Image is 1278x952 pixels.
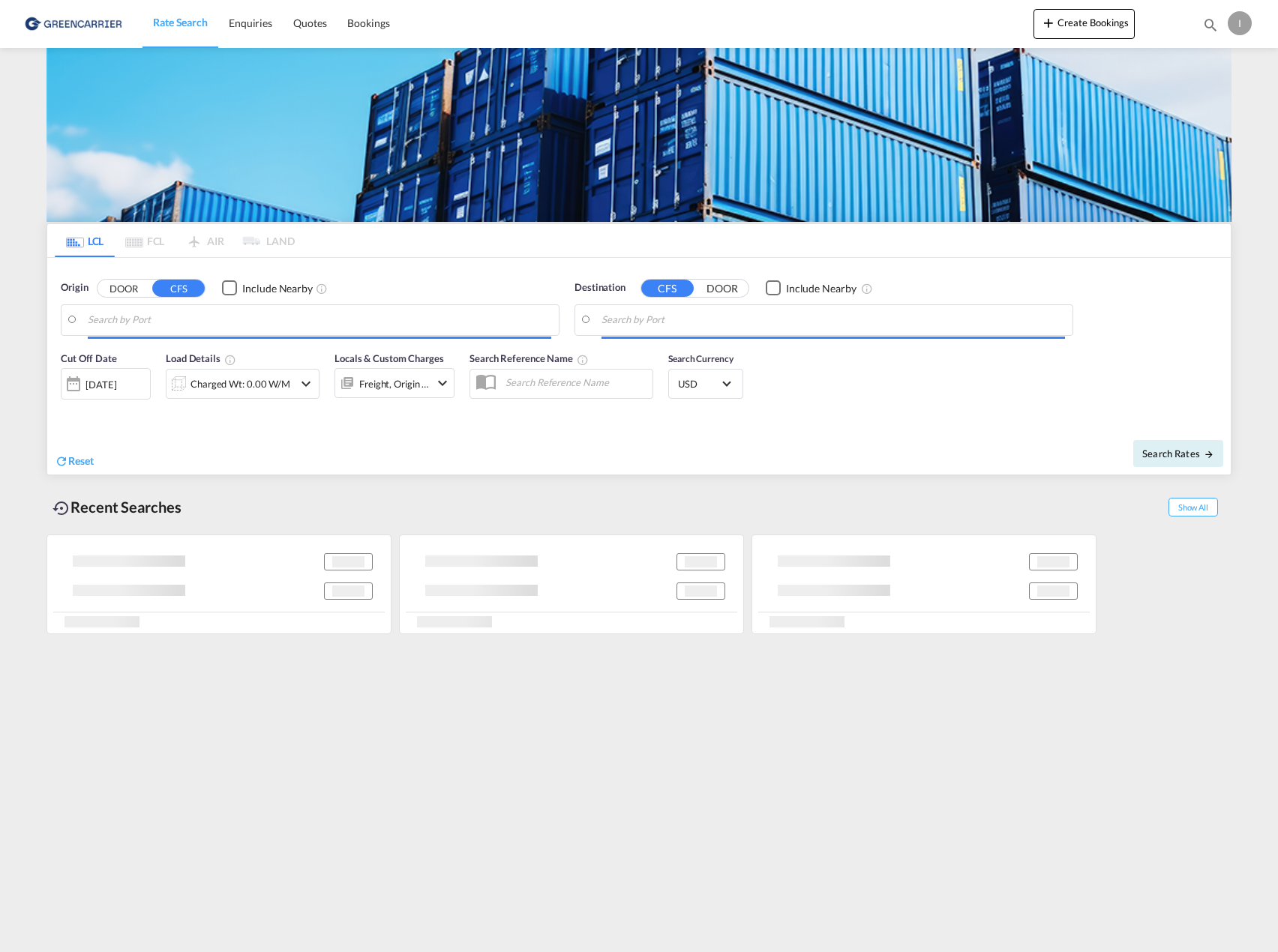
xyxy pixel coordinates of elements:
md-icon: Unchecked: Ignores neighbouring ports when fetching rates.Checked : Includes neighbouring ports w... [861,283,873,295]
div: Freight Origin Destinationicon-chevron-down [334,368,454,398]
span: Rate Search [153,16,208,28]
div: Include Nearby [242,281,313,296]
div: Recent Searches [46,490,187,524]
md-icon: icon-backup-restore [52,499,70,517]
div: [DATE] [61,368,151,400]
span: Search Reference Name [469,352,589,364]
span: Load Details [166,352,236,364]
md-icon: Your search will be saved by the below given name [577,354,589,366]
md-icon: icon-magnify [1202,16,1219,33]
md-icon: icon-arrow-right [1204,449,1214,460]
button: Search Ratesicon-arrow-right [1133,440,1223,467]
md-pagination-wrapper: Use the left and right arrow keys to navigate between tabs [55,224,295,257]
md-checkbox: Checkbox No Ink [766,280,856,296]
span: Cut Off Date [61,352,117,364]
span: Search Currency [668,353,733,364]
div: I [1228,11,1252,35]
md-checkbox: Checkbox No Ink [222,280,313,296]
div: Charged Wt: 0.00 W/Micon-chevron-down [166,369,319,399]
span: Bookings [347,16,389,29]
button: DOOR [97,280,150,297]
md-icon: icon-chevron-down [297,375,315,393]
button: DOOR [696,280,748,297]
img: GreenCarrierFCL_LCL.png [46,48,1231,222]
md-icon: Unchecked: Ignores neighbouring ports when fetching rates.Checked : Includes neighbouring ports w... [316,283,328,295]
span: USD [678,377,720,391]
md-select: Select Currency: $ USDUnited States Dollar [676,373,735,394]
span: Enquiries [229,16,272,29]
button: CFS [641,280,694,297]
button: CFS [152,280,205,297]
div: Origin DOOR CFS Checkbox No InkUnchecked: Ignores neighbouring ports when fetching rates.Checked ... [47,258,1231,475]
div: Include Nearby [786,281,856,296]
span: Origin [61,280,88,295]
div: icon-refreshReset [55,454,94,470]
img: e39c37208afe11efa9cb1d7a6ea7d6f5.png [22,7,124,40]
span: Reset [68,454,94,467]
md-datepicker: Select [61,398,72,418]
div: [DATE] [85,378,116,391]
button: icon-plus 400-fgCreate Bookings [1033,9,1135,39]
span: Locals & Custom Charges [334,352,444,364]
md-tab-item: LCL [55,224,115,257]
div: Freight Origin Destination [359,373,430,394]
div: Charged Wt: 0.00 W/M [190,373,290,394]
md-icon: icon-chevron-down [433,374,451,392]
input: Search Reference Name [498,371,652,394]
input: Search by Port [88,309,551,331]
input: Search by Port [601,309,1065,331]
span: Search Rates [1142,448,1214,460]
md-icon: icon-plus 400-fg [1039,13,1057,31]
span: Destination [574,280,625,295]
div: icon-magnify [1202,16,1219,39]
span: Show All [1168,498,1218,516]
md-icon: Chargeable Weight [224,354,236,366]
span: Quotes [293,16,326,29]
md-icon: icon-refresh [55,454,68,468]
